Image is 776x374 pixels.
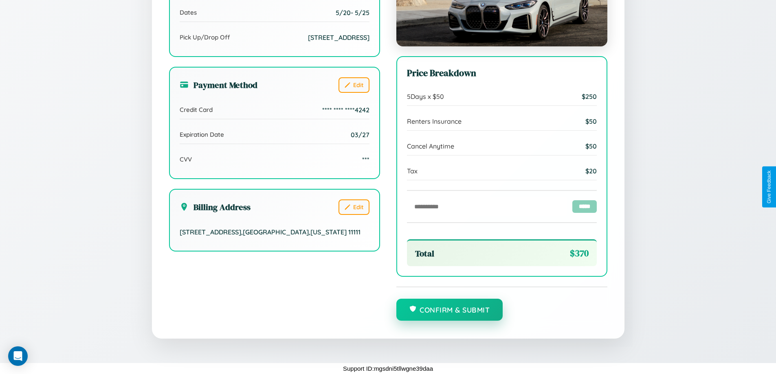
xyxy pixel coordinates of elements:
span: 5 / 20 - 5 / 25 [336,9,369,17]
p: Support ID: mgsdni5tllwgne39daa [343,363,433,374]
span: CVV [180,155,192,163]
button: Edit [339,77,369,93]
span: $ 20 [585,167,597,175]
span: Expiration Date [180,131,224,138]
div: Give Feedback [766,171,772,203]
span: Total [415,247,434,259]
button: Confirm & Submit [396,299,503,321]
span: [STREET_ADDRESS] , [GEOGRAPHIC_DATA] , [US_STATE] 11111 [180,228,361,236]
span: Pick Up/Drop Off [180,33,230,41]
div: Open Intercom Messenger [8,346,28,366]
button: Edit [339,199,369,215]
span: $ 50 [585,117,597,125]
span: $ 250 [582,92,597,101]
span: $ 50 [585,142,597,150]
h3: Billing Address [180,201,251,213]
span: Credit Card [180,106,213,114]
span: Renters Insurance [407,117,462,125]
span: 03/27 [351,131,369,139]
h3: Payment Method [180,79,257,91]
span: Tax [407,167,418,175]
span: Cancel Anytime [407,142,454,150]
h3: Price Breakdown [407,67,597,79]
span: [STREET_ADDRESS] [308,33,369,42]
span: 5 Days x $ 50 [407,92,444,101]
span: $ 370 [570,247,589,260]
span: Dates [180,9,197,16]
